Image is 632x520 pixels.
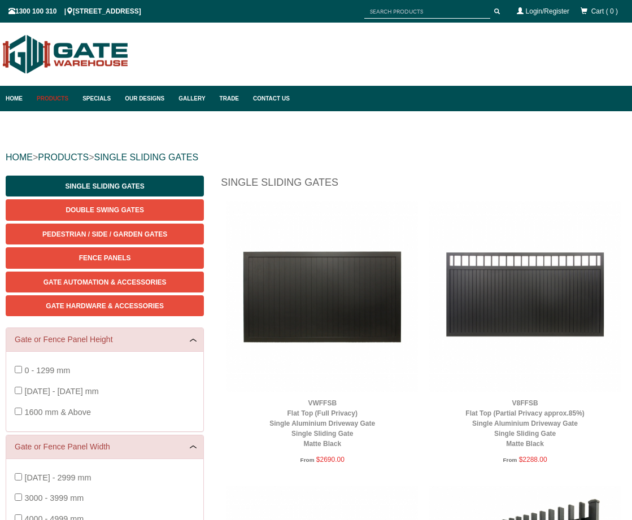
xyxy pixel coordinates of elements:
a: PRODUCTS [38,152,89,162]
img: V8FFSB - Flat Top (Partial Privacy approx.85%) - Single Aluminium Driveway Gate - Single Sliding ... [429,201,621,392]
span: $2288.00 [519,456,547,464]
a: Login/Register [526,7,569,15]
a: Pedestrian / Side / Garden Gates [6,224,204,244]
a: Products [31,86,77,111]
span: $2690.00 [316,456,345,464]
a: Gate Automation & Accessories [6,272,204,292]
a: Trade [214,86,247,111]
span: Fence Panels [79,254,131,262]
span: Pedestrian / Side / Garden Gates [42,230,167,238]
a: V8FFSBFlat Top (Partial Privacy approx.85%)Single Aluminium Driveway GateSingle Sliding GateMatte... [465,399,585,448]
a: Gate or Fence Panel Height [15,334,195,346]
span: 0 - 1299 mm [24,366,70,375]
span: 3000 - 3999 mm [24,493,84,502]
span: Gate Automation & Accessories [43,278,167,286]
a: SINGLE SLIDING GATES [94,152,198,162]
a: Gallery [173,86,213,111]
span: 1300 100 310 | [STREET_ADDRESS] [8,7,141,15]
span: Cart ( 0 ) [591,7,618,15]
span: From [503,457,517,463]
a: Fence Panels [6,247,204,268]
a: Contact Us [247,86,290,111]
img: VWFFSB - Flat Top (Full Privacy) - Single Aluminium Driveway Gate - Single Sliding Gate - Matte B... [226,201,418,392]
a: HOME [6,152,33,162]
a: Our Designs [119,86,173,111]
span: Gate Hardware & Accessories [46,302,164,310]
span: From [300,457,315,463]
div: > > [6,139,626,176]
a: Gate or Fence Panel Width [15,441,195,453]
a: Home [6,86,31,111]
span: Single Sliding Gates [65,182,144,190]
a: Single Sliding Gates [6,176,204,196]
h1: Single Sliding Gates [221,176,626,195]
span: [DATE] - [DATE] mm [24,387,98,396]
a: VWFFSBFlat Top (Full Privacy)Single Aluminium Driveway GateSingle Sliding GateMatte Black [269,399,375,448]
a: Double Swing Gates [6,199,204,220]
span: 1600 mm & Above [24,408,91,417]
span: [DATE] - 2999 mm [24,473,91,482]
a: Gate Hardware & Accessories [6,295,204,316]
a: Specials [77,86,119,111]
span: Double Swing Gates [66,206,143,214]
input: SEARCH PRODUCTS [364,5,490,19]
